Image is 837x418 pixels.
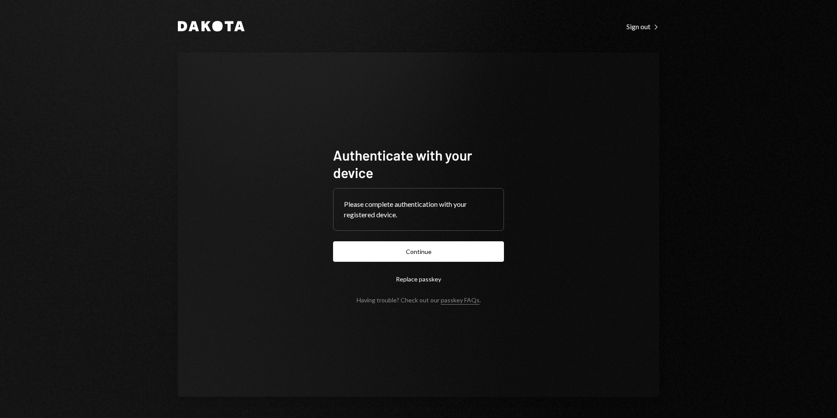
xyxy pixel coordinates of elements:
[441,296,480,305] a: passkey FAQs
[333,146,504,181] h1: Authenticate with your device
[344,199,493,220] div: Please complete authentication with your registered device.
[626,21,659,31] a: Sign out
[333,269,504,289] button: Replace passkey
[333,241,504,262] button: Continue
[626,22,659,31] div: Sign out
[357,296,481,304] div: Having trouble? Check out our .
